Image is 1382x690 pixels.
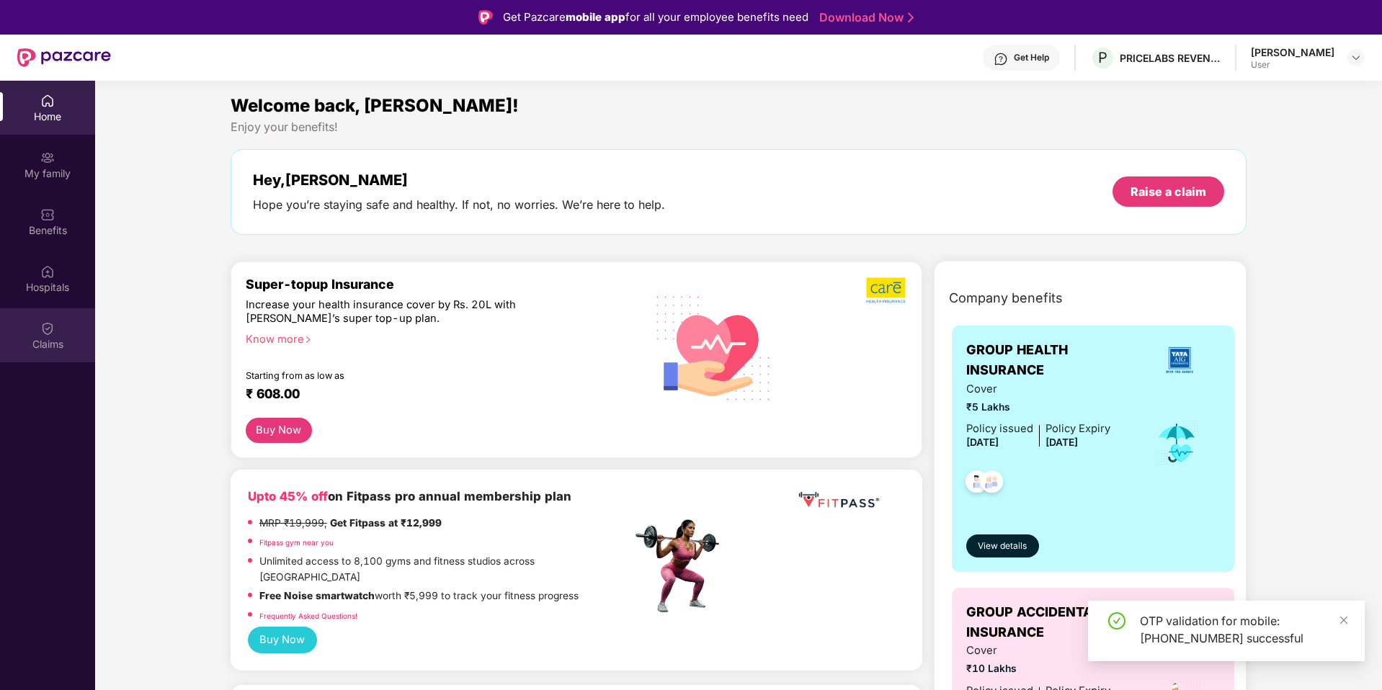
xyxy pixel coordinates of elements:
[795,487,882,514] img: fppp.png
[1014,52,1049,63] div: Get Help
[246,277,632,292] div: Super-topup Insurance
[966,340,1138,381] span: GROUP HEALTH INSURANCE
[1108,612,1125,629] span: check-circle
[1140,612,1347,647] div: OTP validation for mobile: [PHONE_NUMBER] successful
[246,386,618,403] div: ₹ 608.00
[40,321,55,336] img: svg+xml;base64,PHN2ZyBpZD0iQ2xhaW0iIHhtbG5zPSJodHRwOi8vd3d3LnczLm9yZy8yMDAwL3N2ZyIgd2lkdGg9IjIwIi...
[259,588,579,604] p: worth ₹5,999 to track your fitness progress
[40,151,55,165] img: svg+xml;base64,PHN2ZyB3aWR0aD0iMjAiIGhlaWdodD0iMjAiIHZpZXdCb3g9IjAgMCAyMCAyMCIgZmlsbD0ibm9uZSIgeG...
[259,611,357,620] a: Frequently Asked Questions!
[253,171,665,189] div: Hey, [PERSON_NAME]
[1046,421,1110,437] div: Policy Expiry
[966,661,1110,677] span: ₹10 Lakhs
[966,421,1033,437] div: Policy issued
[1350,52,1362,63] img: svg+xml;base64,PHN2ZyBpZD0iRHJvcGRvd24tMzJ4MzIiIHhtbG5zPSJodHRwOi8vd3d3LnczLm9yZy8yMDAwL3N2ZyIgd2...
[566,10,625,24] strong: mobile app
[231,120,1247,135] div: Enjoy your benefits!
[631,516,732,617] img: fpp.png
[259,538,334,547] a: Fitpass gym near you
[478,10,493,24] img: Logo
[503,9,808,26] div: Get Pazcare for all your employee benefits need
[231,95,519,116] span: Welcome back, [PERSON_NAME]!
[1160,341,1199,380] img: insurerLogo
[1251,59,1334,71] div: User
[40,264,55,279] img: svg+xml;base64,PHN2ZyBpZD0iSG9zcGl0YWxzIiB4bWxucz0iaHR0cDovL3d3dy53My5vcmcvMjAwMC9zdmciIHdpZHRoPS...
[966,381,1110,398] span: Cover
[966,642,1110,659] span: Cover
[1131,184,1206,200] div: Raise a claim
[246,370,571,380] div: Starting from as low as
[253,197,665,212] div: Hope you’re staying safe and healthy. If not, no worries. We’re here to help.
[246,298,569,326] div: Increase your health insurance cover by Rs. 20L with [PERSON_NAME]’s super top-up plan.
[908,10,914,25] img: Stroke
[1098,49,1107,66] span: P
[248,489,328,503] b: Upto 45% off
[966,534,1039,557] button: View details
[330,517,442,529] strong: Get Fitpass at ₹12,999
[959,466,994,501] img: svg+xml;base64,PHN2ZyB4bWxucz0iaHR0cDovL3d3dy53My5vcmcvMjAwMC9zdmciIHdpZHRoPSI0OC45NDMiIGhlaWdodD...
[866,277,907,304] img: b5dec4f62d2307b9de63beb79f102df3.png
[1046,436,1078,448] span: [DATE]
[974,466,1009,501] img: svg+xml;base64,PHN2ZyB4bWxucz0iaHR0cDovL3d3dy53My5vcmcvMjAwMC9zdmciIHdpZHRoPSI0OC45NDMiIGhlaWdodD...
[994,52,1008,66] img: svg+xml;base64,PHN2ZyBpZD0iSGVscC0zMngzMiIgeG1sbnM9Imh0dHA6Ly93d3cudzMub3JnLzIwMDAvc3ZnIiB3aWR0aD...
[40,207,55,222] img: svg+xml;base64,PHN2ZyBpZD0iQmVuZWZpdHMiIHhtbG5zPSJodHRwOi8vd3d3LnczLm9yZy8yMDAwL3N2ZyIgd2lkdGg9Ij...
[966,436,999,448] span: [DATE]
[819,10,909,25] a: Download Now
[246,418,312,443] button: Buy Now
[1120,51,1221,65] div: PRICELABS REVENUE SOLUTIONS PRIVATE LIMITED
[259,590,375,601] strong: Free Noise smartwatch
[978,539,1027,553] span: View details
[1339,615,1349,625] span: close
[966,602,1146,643] span: GROUP ACCIDENTAL INSURANCE
[40,94,55,108] img: svg+xml;base64,PHN2ZyBpZD0iSG9tZSIgeG1sbnM9Imh0dHA6Ly93d3cudzMub3JnLzIwMDAvc3ZnIiB3aWR0aD0iMjAiIG...
[248,627,317,653] button: Buy Now
[246,333,623,343] div: Know more
[645,277,783,417] img: svg+xml;base64,PHN2ZyB4bWxucz0iaHR0cDovL3d3dy53My5vcmcvMjAwMC9zdmciIHhtbG5zOnhsaW5rPSJodHRwOi8vd3...
[949,288,1063,308] span: Company benefits
[1251,45,1334,59] div: [PERSON_NAME]
[1154,419,1200,467] img: icon
[966,400,1110,416] span: ₹5 Lakhs
[248,489,571,503] b: on Fitpass pro annual membership plan
[259,517,327,529] del: MRP ₹19,999,
[17,48,111,67] img: New Pazcare Logo
[304,336,312,344] span: right
[259,554,631,585] p: Unlimited access to 8,100 gyms and fitness studios across [GEOGRAPHIC_DATA]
